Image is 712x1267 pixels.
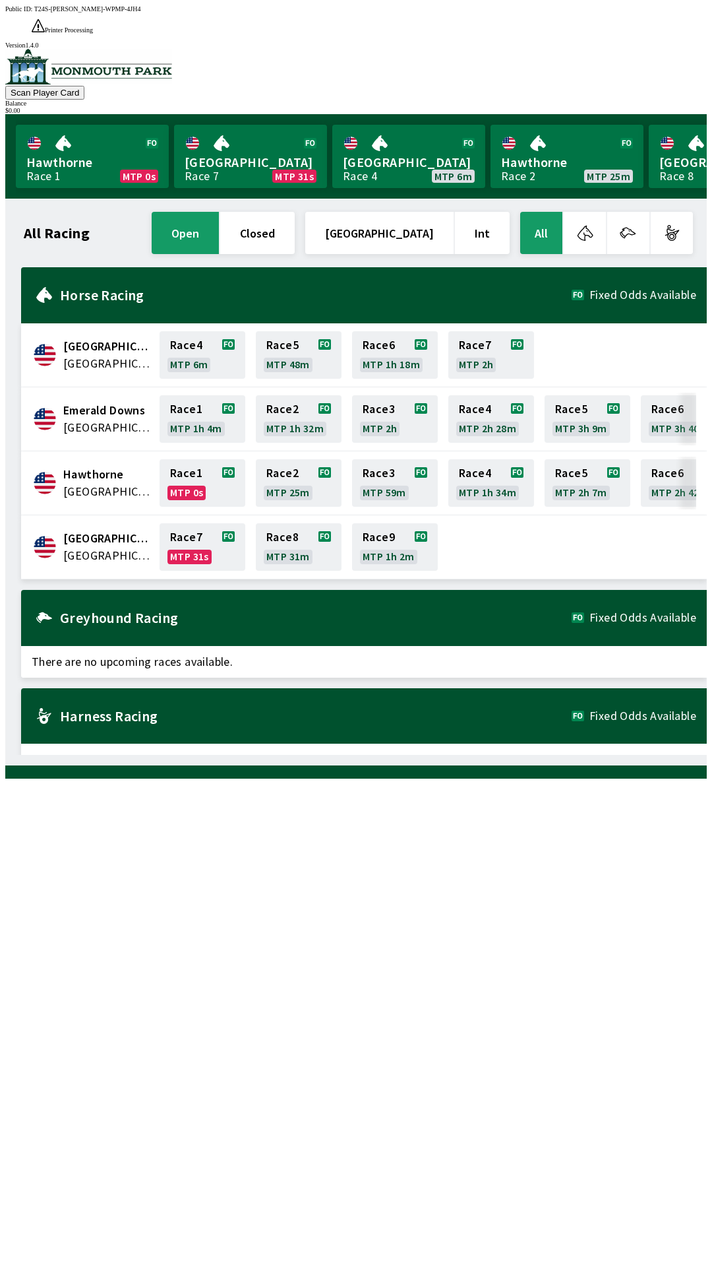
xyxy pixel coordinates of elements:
[459,487,516,498] span: MTP 1h 34m
[170,359,208,370] span: MTP 6m
[275,171,314,181] span: MTP 31s
[170,487,203,498] span: MTP 0s
[545,459,630,507] a: Race5MTP 2h 7m
[555,423,607,434] span: MTP 3h 9m
[170,404,202,414] span: Race 1
[459,359,493,370] span: MTP 2h
[185,154,316,171] span: [GEOGRAPHIC_DATA]
[651,404,684,414] span: Race 6
[266,423,324,434] span: MTP 1h 32m
[266,340,299,350] span: Race 5
[160,459,245,507] a: Race1MTP 0s
[170,423,222,434] span: MTP 1h 4m
[63,530,152,547] span: Monmouth Park
[16,125,169,188] a: HawthorneRace 1MTP 0s
[170,468,202,478] span: Race 1
[459,423,516,434] span: MTP 2h 28m
[352,459,438,507] a: Race3MTP 59m
[651,487,709,498] span: MTP 2h 42m
[170,551,209,562] span: MTP 31s
[5,100,707,107] div: Balance
[160,395,245,443] a: Race1MTP 1h 4m
[34,5,141,13] span: T24S-[PERSON_NAME]-WPMP-4JH4
[60,711,572,721] h2: Harness Racing
[160,331,245,379] a: Race4MTP 6m
[174,125,327,188] a: [GEOGRAPHIC_DATA]Race 7MTP 31s
[26,171,61,181] div: Race 1
[152,212,219,254] button: open
[490,125,643,188] a: HawthorneRace 2MTP 25m
[448,459,534,507] a: Race4MTP 1h 34m
[170,340,202,350] span: Race 4
[343,171,377,181] div: Race 4
[501,171,535,181] div: Race 2
[266,487,310,498] span: MTP 25m
[363,487,406,498] span: MTP 59m
[352,523,438,571] a: Race9MTP 1h 2m
[589,711,696,721] span: Fixed Odds Available
[343,154,475,171] span: [GEOGRAPHIC_DATA]
[256,523,341,571] a: Race8MTP 31m
[45,26,93,34] span: Printer Processing
[352,395,438,443] a: Race3MTP 2h
[63,338,152,355] span: Canterbury Park
[26,154,158,171] span: Hawthorne
[459,468,491,478] span: Race 4
[63,419,152,436] span: United States
[651,468,684,478] span: Race 6
[352,331,438,379] a: Race6MTP 1h 18m
[266,551,310,562] span: MTP 31m
[363,551,415,562] span: MTP 1h 2m
[651,423,709,434] span: MTP 3h 40m
[21,744,707,775] span: There are no upcoming races available.
[170,532,202,542] span: Race 7
[5,107,707,114] div: $ 0.00
[305,212,454,254] button: [GEOGRAPHIC_DATA]
[220,212,295,254] button: closed
[5,49,172,84] img: venue logo
[256,331,341,379] a: Race5MTP 48m
[363,404,395,414] span: Race 3
[555,404,587,414] span: Race 5
[266,532,299,542] span: Race 8
[332,125,485,188] a: [GEOGRAPHIC_DATA]Race 4MTP 6m
[363,532,395,542] span: Race 9
[63,402,152,419] span: Emerald Downs
[363,423,397,434] span: MTP 2h
[434,171,472,181] span: MTP 6m
[363,468,395,478] span: Race 3
[123,171,156,181] span: MTP 0s
[555,487,607,498] span: MTP 2h 7m
[363,359,420,370] span: MTP 1h 18m
[589,612,696,623] span: Fixed Odds Available
[5,5,707,13] div: Public ID:
[266,468,299,478] span: Race 2
[160,523,245,571] a: Race7MTP 31s
[60,612,572,623] h2: Greyhound Racing
[185,171,219,181] div: Race 7
[545,395,630,443] a: Race5MTP 3h 9m
[520,212,562,254] button: All
[63,547,152,564] span: United States
[448,331,534,379] a: Race7MTP 2h
[501,154,633,171] span: Hawthorne
[555,468,587,478] span: Race 5
[256,395,341,443] a: Race2MTP 1h 32m
[363,340,395,350] span: Race 6
[60,290,572,300] h2: Horse Racing
[63,355,152,372] span: United States
[5,42,707,49] div: Version 1.4.0
[24,228,90,238] h1: All Racing
[659,171,694,181] div: Race 8
[266,359,310,370] span: MTP 48m
[5,86,84,100] button: Scan Player Card
[21,646,707,678] span: There are no upcoming races available.
[587,171,630,181] span: MTP 25m
[459,404,491,414] span: Race 4
[448,395,534,443] a: Race4MTP 2h 28m
[256,459,341,507] a: Race2MTP 25m
[266,404,299,414] span: Race 2
[459,340,491,350] span: Race 7
[455,212,510,254] button: Int
[589,290,696,300] span: Fixed Odds Available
